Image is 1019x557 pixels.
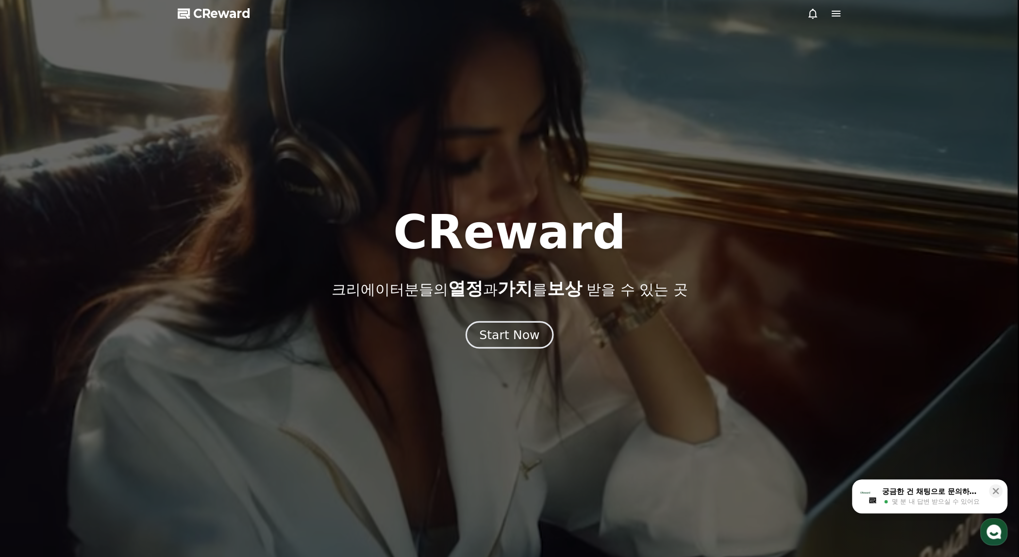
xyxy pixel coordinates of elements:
span: CReward [193,6,251,21]
span: 가치 [497,278,532,298]
button: Start Now [466,321,553,349]
span: 설정 [150,322,162,330]
a: CReward [178,6,251,21]
p: 크리에이터분들의 과 를 받을 수 있는 곳 [331,279,687,298]
span: 보상 [547,278,582,298]
h1: CReward [393,209,626,256]
div: Start Now [479,327,539,343]
span: 홈 [31,322,36,330]
span: 대화 [89,323,100,330]
a: Start Now [468,331,551,341]
a: 설정 [125,308,186,332]
a: 홈 [3,308,64,332]
span: 열정 [448,278,483,298]
a: 대화 [64,308,125,332]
